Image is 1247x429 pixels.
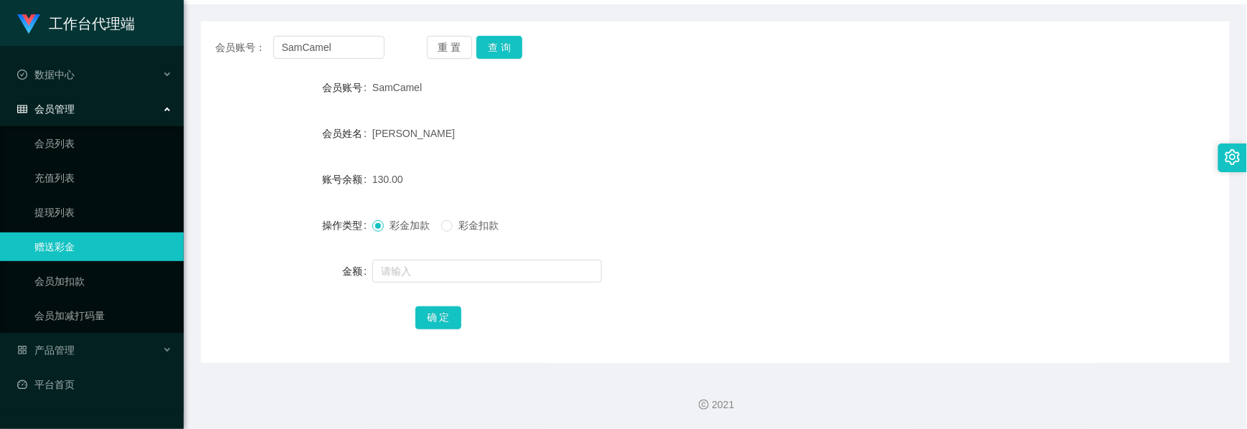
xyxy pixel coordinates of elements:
[34,164,172,192] a: 充值列表
[17,70,27,80] i: 图标: check-circle-o
[476,36,522,59] button: 查 询
[322,220,372,231] label: 操作类型
[372,260,602,283] input: 请输入
[17,104,27,114] i: 图标: table
[34,198,172,227] a: 提现列表
[17,69,75,80] span: 数据中心
[342,265,372,277] label: 金额
[372,82,422,93] span: SamCamel
[384,220,436,231] span: 彩金加款
[17,14,40,34] img: logo.9652507e.png
[415,306,461,329] button: 确 定
[372,128,455,139] span: [PERSON_NAME]
[427,36,473,59] button: 重 置
[273,36,385,59] input: 会员账号
[49,1,135,47] h1: 工作台代理端
[322,82,372,93] label: 会员账号
[372,174,403,185] span: 130.00
[453,220,504,231] span: 彩金扣款
[322,128,372,139] label: 会员姓名
[17,17,135,29] a: 工作台代理端
[17,370,172,399] a: 图标: dashboard平台首页
[34,232,172,261] a: 赠送彩金
[17,344,75,356] span: 产品管理
[34,129,172,158] a: 会员列表
[322,174,372,185] label: 账号余额
[699,400,709,410] i: 图标: copyright
[17,345,27,355] i: 图标: appstore-o
[1225,149,1241,165] i: 图标: setting
[17,103,75,115] span: 会员管理
[34,267,172,296] a: 会员加扣款
[215,40,273,55] span: 会员账号：
[34,301,172,330] a: 会员加减打码量
[195,397,1236,412] div: 2021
